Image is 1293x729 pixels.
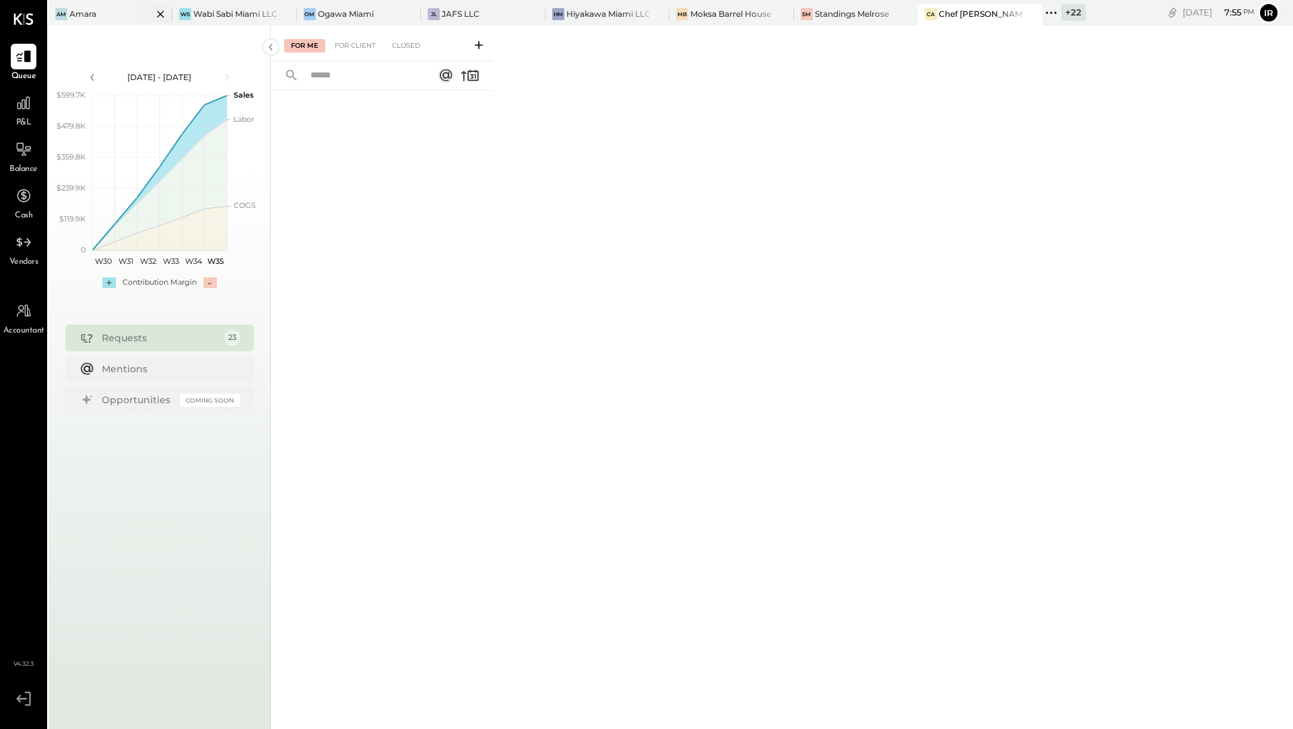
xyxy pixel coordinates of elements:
[9,164,38,176] span: Balance
[552,8,564,20] div: HM
[690,8,771,20] div: Moksa Barrel House
[102,277,116,288] div: +
[57,121,86,131] text: $479.8K
[815,8,889,20] div: Standings Melrose
[102,71,217,83] div: [DATE] - [DATE]
[1166,5,1179,20] div: copy link
[193,8,276,20] div: Wabi Sabi Miami LLC
[179,8,191,20] div: WS
[16,117,32,129] span: P&L
[119,256,133,266] text: W31
[1,230,46,269] a: Vendors
[57,183,86,193] text: $239.9K
[676,8,688,20] div: MB
[81,245,86,254] text: 0
[140,256,156,266] text: W32
[1,298,46,337] a: Accountant
[442,8,479,20] div: JAFS LLC
[1183,6,1255,19] div: [DATE]
[9,256,38,269] span: Vendors
[1,44,46,83] a: Queue
[162,256,178,266] text: W33
[57,152,86,162] text: $359.8K
[428,8,440,20] div: JL
[1061,4,1086,21] div: + 22
[234,114,254,124] text: Labor
[801,8,813,20] div: SM
[284,39,325,53] div: For Me
[1258,2,1280,24] button: Ir
[925,8,937,20] div: CA
[102,362,234,376] div: Mentions
[1,90,46,129] a: P&L
[385,39,427,53] div: Closed
[939,8,1022,20] div: Chef [PERSON_NAME]'s Vineyard Restaurant
[1,137,46,176] a: Balance
[180,394,240,407] div: Coming Soon
[102,393,173,407] div: Opportunities
[566,8,649,20] div: Hiyakawa Miami LLC
[234,90,254,100] text: Sales
[328,39,383,53] div: For Client
[1,183,46,222] a: Cash
[185,256,202,266] text: W34
[207,256,224,266] text: W35
[11,71,36,83] span: Queue
[203,277,217,288] div: -
[57,90,86,100] text: $599.7K
[59,214,86,223] text: $119.9K
[102,331,218,345] div: Requests
[224,330,240,346] div: 23
[69,8,96,20] div: Amara
[95,256,112,266] text: W30
[304,8,316,20] div: OM
[3,325,44,337] span: Accountant
[123,277,197,288] div: Contribution Margin
[15,210,32,222] span: Cash
[234,201,256,210] text: COGS
[318,8,374,20] div: Ogawa Miami
[55,8,67,20] div: Am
